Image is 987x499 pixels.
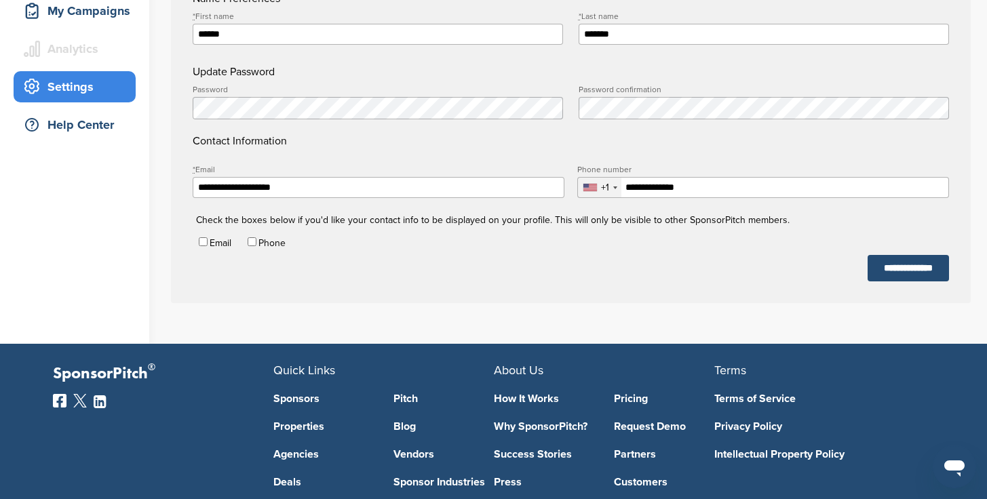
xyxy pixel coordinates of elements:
[578,178,621,197] div: Selected country
[393,449,494,460] a: Vendors
[193,12,563,20] label: First name
[193,165,564,174] label: Email
[210,237,231,249] label: Email
[148,359,155,376] span: ®
[577,165,949,174] label: Phone number
[494,421,594,432] a: Why SponsorPitch?
[614,421,714,432] a: Request Demo
[579,12,949,20] label: Last name
[20,37,136,61] div: Analytics
[193,85,949,149] h4: Contact Information
[14,33,136,64] a: Analytics
[393,421,494,432] a: Blog
[193,165,195,174] abbr: required
[273,449,374,460] a: Agencies
[714,393,914,404] a: Terms of Service
[614,477,714,487] a: Customers
[393,477,494,487] a: Sponsor Industries
[494,477,594,487] a: Press
[14,109,136,140] a: Help Center
[258,237,286,249] label: Phone
[579,12,581,21] abbr: required
[20,113,136,137] div: Help Center
[393,393,494,404] a: Pitch
[193,85,563,94] label: Password
[273,363,335,378] span: Quick Links
[579,85,949,94] label: Password confirmation
[494,393,594,404] a: How It Works
[714,363,746,378] span: Terms
[614,393,714,404] a: Pricing
[273,421,374,432] a: Properties
[494,363,543,378] span: About Us
[601,183,609,193] div: +1
[14,71,136,102] a: Settings
[193,12,195,21] abbr: required
[933,445,976,488] iframe: Button to launch messaging window
[273,393,374,404] a: Sponsors
[193,64,949,80] h4: Update Password
[614,449,714,460] a: Partners
[73,394,87,407] img: Twitter
[273,477,374,487] a: Deals
[494,449,594,460] a: Success Stories
[20,75,136,99] div: Settings
[53,394,66,407] img: Facebook
[53,364,273,384] p: SponsorPitch
[714,449,914,460] a: Intellectual Property Policy
[714,421,914,432] a: Privacy Policy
